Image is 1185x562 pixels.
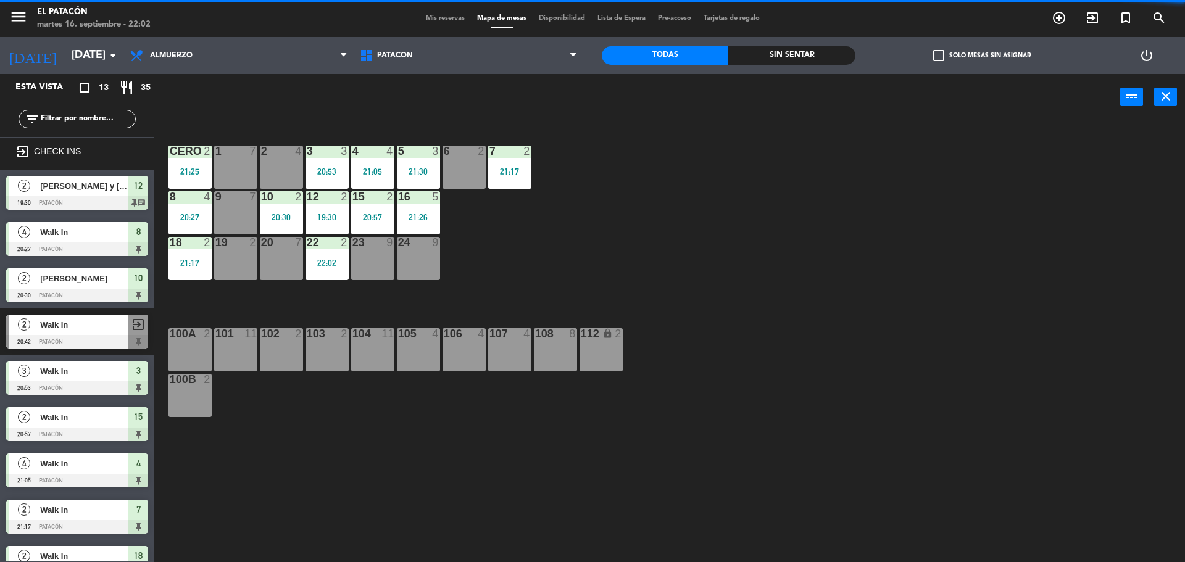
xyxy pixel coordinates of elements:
[420,15,471,22] span: Mis reservas
[351,167,394,176] div: 21:05
[204,328,211,339] div: 2
[1139,48,1154,63] i: power_settings_new
[351,213,394,221] div: 20:57
[18,550,30,562] span: 2
[352,146,353,157] div: 4
[295,146,302,157] div: 4
[489,146,490,157] div: 7
[615,328,622,339] div: 2
[602,46,728,65] div: Todas
[306,258,349,267] div: 22:02
[215,146,216,157] div: 1
[398,328,399,339] div: 105
[478,146,485,157] div: 2
[352,191,353,202] div: 15
[341,328,348,339] div: 2
[341,237,348,248] div: 2
[244,328,257,339] div: 11
[432,191,439,202] div: 5
[1152,10,1166,25] i: search
[40,457,128,470] span: Walk In
[432,328,439,339] div: 4
[432,146,439,157] div: 3
[535,328,536,339] div: 108
[249,146,257,157] div: 7
[471,15,533,22] span: Mapa de mesas
[40,365,128,378] span: Walk In
[136,225,141,239] span: 8
[1120,88,1143,106] button: power_input
[489,328,490,339] div: 107
[9,7,28,26] i: menu
[488,167,531,176] div: 21:17
[249,191,257,202] div: 7
[306,167,349,176] div: 20:53
[136,502,141,517] span: 7
[432,237,439,248] div: 9
[1118,10,1133,25] i: turned_in_not
[933,50,1031,61] label: Solo mesas sin asignar
[168,167,212,176] div: 21:25
[1158,89,1173,104] i: close
[377,51,413,60] span: Patacón
[168,258,212,267] div: 21:17
[386,191,394,202] div: 2
[40,180,128,192] span: [PERSON_NAME] y [PERSON_NAME]
[204,237,211,248] div: 2
[398,237,399,248] div: 24
[381,328,394,339] div: 11
[15,144,30,159] i: exit_to_app
[523,146,531,157] div: 2
[397,167,440,176] div: 21:30
[141,81,151,95] span: 35
[261,146,262,157] div: 2
[37,6,151,19] div: El Patacón
[260,213,303,221] div: 20:30
[341,191,348,202] div: 2
[134,178,143,193] span: 12
[215,237,216,248] div: 19
[602,328,613,339] i: lock
[40,318,128,331] span: Walk In
[99,81,109,95] span: 13
[34,146,81,156] label: CHECK INS
[168,213,212,221] div: 20:27
[261,328,262,339] div: 102
[933,50,944,61] span: check_box_outline_blank
[398,191,399,202] div: 16
[40,503,128,516] span: Walk In
[1085,10,1100,25] i: exit_to_app
[341,146,348,157] div: 3
[1125,89,1139,104] i: power_input
[18,318,30,331] span: 2
[150,51,193,60] span: Almuerzo
[652,15,697,22] span: Pre-acceso
[40,272,128,285] span: [PERSON_NAME]
[591,15,652,22] span: Lista de Espera
[352,328,353,339] div: 104
[18,272,30,284] span: 2
[204,374,211,385] div: 2
[261,237,262,248] div: 20
[295,237,302,248] div: 7
[697,15,766,22] span: Tarjetas de regalo
[728,46,855,65] div: Sin sentar
[386,146,394,157] div: 4
[397,213,440,221] div: 21:26
[40,411,128,424] span: Walk In
[134,271,143,286] span: 10
[295,191,302,202] div: 2
[18,365,30,377] span: 3
[215,328,216,339] div: 101
[1052,10,1066,25] i: add_circle_outline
